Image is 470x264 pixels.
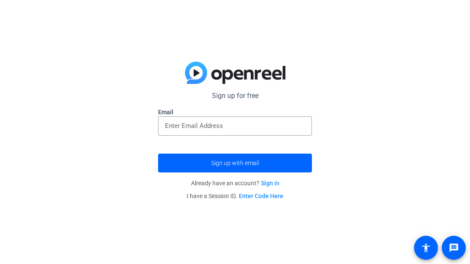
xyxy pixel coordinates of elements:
[158,154,312,172] button: Sign up with email
[165,121,305,131] input: Enter Email Address
[191,180,279,187] span: Already have an account?
[449,243,459,253] mat-icon: message
[158,91,312,101] p: Sign up for free
[187,193,283,199] span: I have a Session ID.
[239,193,283,199] a: Enter Code Here
[261,180,279,187] a: Sign in
[421,243,431,253] mat-icon: accessibility
[158,108,312,116] label: Email
[185,62,285,84] img: blue-gradient.svg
